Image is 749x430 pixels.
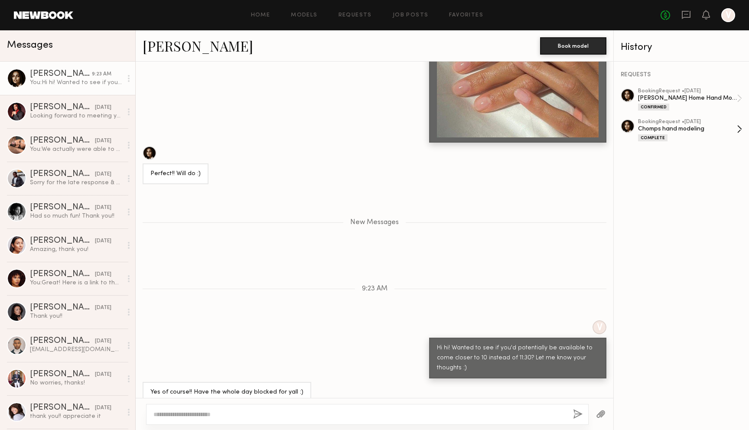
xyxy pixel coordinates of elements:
a: Favorites [449,13,483,18]
div: Complete [638,134,668,141]
a: [PERSON_NAME] [143,36,253,55]
div: Perfect!! Will do :) [150,169,201,179]
div: Amazing, thank you! [30,245,122,254]
div: [PERSON_NAME] [30,404,95,412]
div: Thank you!! [30,312,122,320]
div: [DATE] [95,237,111,245]
div: [DATE] [95,204,111,212]
a: Book model [540,42,606,49]
div: [DATE] [95,104,111,112]
div: [EMAIL_ADDRESS][DOMAIN_NAME] [30,345,122,354]
div: Had so much fun! Thank you!! [30,212,122,220]
div: Sorry for the late response & hopefully we get to work together in the future [30,179,122,187]
div: [PERSON_NAME] [30,337,95,345]
div: [PERSON_NAME] Home Hand Modeling [638,94,737,102]
a: Home [251,13,270,18]
div: thank you!! appreciate it [30,412,122,420]
div: [DATE] [95,137,111,145]
div: [PERSON_NAME] [30,103,95,112]
div: booking Request • [DATE] [638,88,737,94]
a: Job Posts [393,13,429,18]
div: [PERSON_NAME] [30,170,95,179]
div: [PERSON_NAME] [30,203,95,212]
a: bookingRequest •[DATE]Chomps hand modelingComplete [638,119,742,141]
span: Messages [7,40,53,50]
div: You: Hi hi! Wanted to see if you'd potentially be available to come closer to 10 instead of 11:30... [30,78,122,87]
div: Chomps hand modeling [638,125,737,133]
div: [DATE] [95,371,111,379]
div: [PERSON_NAME] [30,70,92,78]
span: New Messages [350,219,399,226]
div: Hi hi! Wanted to see if you'd potentially be available to come closer to 10 instead of 11:30? Let... [437,343,599,373]
span: 9:23 AM [362,285,388,293]
div: [DATE] [95,304,111,312]
a: Models [291,13,317,18]
div: [PERSON_NAME] [30,137,95,145]
div: You: We actually were able to fill this already, I'm so sorry!! I'll definitely reach out in the ... [30,145,122,153]
div: Confirmed [638,104,669,111]
div: REQUESTS [621,72,742,78]
a: Requests [339,13,372,18]
a: V [721,8,735,22]
div: [PERSON_NAME] [30,237,95,245]
div: [DATE] [95,337,111,345]
a: bookingRequest •[DATE][PERSON_NAME] Home Hand ModelingConfirmed [638,88,742,111]
div: History [621,42,742,52]
div: [PERSON_NAME] [30,270,95,279]
div: [PERSON_NAME] [30,370,95,379]
div: No worries, thanks! [30,379,122,387]
div: [DATE] [95,270,111,279]
button: Book model [540,37,606,55]
div: You: Great! Here is a link to the assets: [URL][DOMAIN_NAME] And here are the tags to use :) Clie... [30,279,122,287]
div: [PERSON_NAME] [30,303,95,312]
div: 9:23 AM [92,70,111,78]
div: booking Request • [DATE] [638,119,737,125]
div: [DATE] [95,170,111,179]
div: Yes of course!! Have the whole day blocked for yall :) [150,388,303,397]
div: Looking forward to meeting you as well, Yes I will come with clean nails ! [30,112,122,120]
div: [DATE] [95,404,111,412]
